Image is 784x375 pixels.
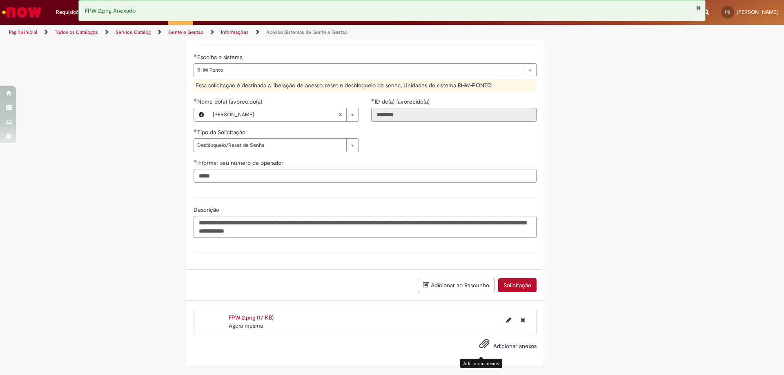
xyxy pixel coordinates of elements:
a: Página inicial [9,29,37,36]
label: Somente leitura - ID do(a) favorecido(a) [371,98,431,106]
span: [PERSON_NAME] [213,108,338,121]
span: [PERSON_NAME] [737,9,778,16]
span: Obrigatório Preenchido [194,98,197,102]
span: Nome do(a) favorecido(a) [197,98,264,105]
button: Nome do(a) favorecido(a), Visualizar este registro Polyana Silva Santos [194,108,209,121]
a: Acesso Sistemas de Gente e Gestão [266,29,347,36]
span: Tipo da Solicitação [197,129,247,136]
input: ID do(a) favorecido(a) [371,108,537,122]
button: Solicitação [498,278,537,292]
span: Informar seu número de operador [197,159,285,166]
span: FPW 2.png Anexado [85,7,136,14]
span: Somente leitura - ID do(a) favorecido(a) [375,98,431,105]
span: Adicionar anexos [493,343,537,350]
button: Adicionar anexos [477,336,492,355]
span: Obrigatório Preenchido [194,129,197,132]
a: [PERSON_NAME]Limpar campo Nome do(a) favorecido(a) [209,108,359,121]
a: Todos os Catálogos [55,29,98,36]
time: 29/08/2025 11:41:03 [229,322,263,329]
a: Informações [221,29,249,36]
textarea: Descrição [194,216,537,238]
a: Service Catalog [116,29,151,36]
span: Requisições [56,8,85,16]
span: Desbloqueio/Reset de Senha [197,139,342,152]
span: Agora mesmo [229,322,263,329]
div: Essa solicitação é destinada a liberação de acesso, reset e desbloqueio de senha, Unidades do sis... [194,79,537,91]
span: RHW Ponto [197,64,520,77]
span: PS [725,9,730,15]
img: ServiceNow [1,4,43,20]
abbr: Limpar campo Nome do(a) favorecido(a) [334,108,346,121]
button: Editar nome de arquivo FPW 2.png [501,313,516,326]
button: Excluir FPW 2.png [516,313,530,326]
span: Escolha o sistema [197,53,244,61]
span: Descrição [194,206,221,213]
button: Adicionar ao Rascunho [418,278,494,292]
input: Informar seu número de operador [194,169,537,183]
ul: Trilhas de página [6,25,517,40]
span: Obrigatório Preenchido [194,160,197,163]
a: Gente e Gestão [168,29,203,36]
button: Fechar Notificação [696,4,701,11]
span: Obrigatório Preenchido [371,98,375,102]
div: Adicionar anexos [460,359,502,368]
a: FPW 2.png (17 KB) [229,314,274,321]
span: Obrigatório Preenchido [194,54,197,57]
